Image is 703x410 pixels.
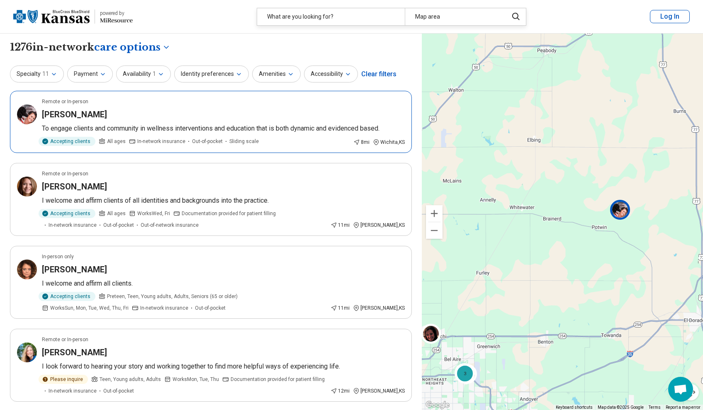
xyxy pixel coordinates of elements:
[42,253,74,260] p: In-person only
[103,387,134,395] span: Out-of-pocket
[257,8,405,25] div: What are you looking for?
[141,221,199,229] span: Out-of-network insurance
[42,196,405,206] p: I welcome and affirm clients of all identities and backgrounds into the practice.
[39,137,95,146] div: Accepting clients
[405,8,503,25] div: Map area
[192,138,223,145] span: Out-of-pocket
[100,376,161,383] span: Teen, Young adults, Adults
[67,66,113,82] button: Payment
[137,210,170,217] span: Works Wed, Fri
[103,221,134,229] span: Out-of-pocket
[49,387,97,395] span: In-network insurance
[42,347,107,358] h3: [PERSON_NAME]
[353,304,405,312] div: [PERSON_NAME] , KS
[39,292,95,301] div: Accepting clients
[94,40,170,54] button: Care options
[231,376,325,383] span: Documentation provided for patient filling
[39,375,88,384] div: Please inquire
[195,304,226,312] span: Out-of-pocket
[153,70,156,78] span: 1
[229,138,259,145] span: Sliding scale
[361,64,397,84] div: Clear filters
[331,387,350,395] div: 12 mi
[42,170,88,177] p: Remote or In-person
[10,40,170,54] h1: 1276 in-network
[50,304,129,312] span: Works Sun, Mon, Tue, Wed, Thu, Fri
[100,10,133,17] div: powered by
[182,210,276,217] span: Documentation provided for patient filling
[42,336,88,343] p: Remote or In-person
[10,66,64,82] button: Specialty11
[331,221,350,229] div: 11 mi
[353,387,405,395] div: [PERSON_NAME] , KS
[107,293,238,300] span: Preteen, Teen, Young adults, Adults, Seniors (65 or older)
[42,279,405,289] p: I welcome and affirm all clients.
[137,138,185,145] span: In-network insurance
[650,10,690,23] button: Log In
[42,181,107,192] h3: [PERSON_NAME]
[42,109,107,120] h3: [PERSON_NAME]
[668,377,693,402] div: Open chat
[173,376,219,383] span: Works Mon, Tue, Thu
[426,205,443,222] button: Zoom in
[107,138,126,145] span: All ages
[13,7,133,27] a: Blue Cross Blue Shield Kansaspowered by
[426,222,443,239] button: Zoom out
[598,405,644,410] span: Map data ©2025 Google
[455,364,475,383] div: 3
[353,138,370,146] div: 8 mi
[649,405,661,410] a: Terms (opens in new tab)
[49,221,97,229] span: In-network insurance
[140,304,188,312] span: In-network insurance
[42,264,107,275] h3: [PERSON_NAME]
[42,70,49,78] span: 11
[331,304,350,312] div: 11 mi
[42,98,88,105] p: Remote or In-person
[666,405,701,410] a: Report a map error
[373,138,405,146] div: Wichita , KS
[353,221,405,229] div: [PERSON_NAME] , KS
[174,66,249,82] button: Identity preferences
[94,40,161,54] span: care options
[116,66,171,82] button: Availability1
[42,124,405,133] p: To engage clients and community in wellness interventions and education that is both dynamic and ...
[42,361,405,371] p: I look forward to hearing your story and working together to find more helpful ways of experienci...
[107,210,126,217] span: All ages
[13,7,90,27] img: Blue Cross Blue Shield Kansas
[39,209,95,218] div: Accepting clients
[304,66,358,82] button: Accessibility
[252,66,301,82] button: Amenities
